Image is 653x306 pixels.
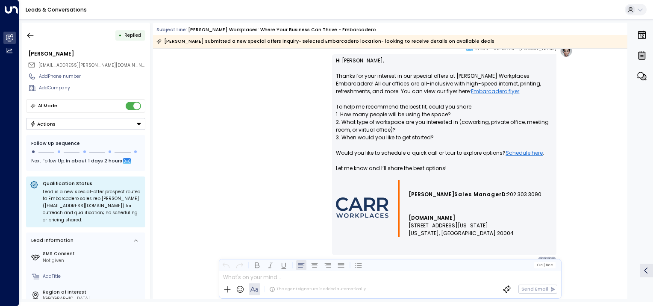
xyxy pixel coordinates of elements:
[38,102,57,110] div: AI Mode
[234,260,244,270] button: Redo
[409,191,454,198] span: [PERSON_NAME]
[39,73,145,80] div: AddPhone number
[507,191,541,198] span: 202.303.3090
[43,180,141,187] p: Qualification Status
[221,260,231,270] button: Undo
[124,32,141,38] span: Replied
[39,85,145,91] div: AddCompany
[188,26,376,33] div: [PERSON_NAME] Workplaces: Where Your Business Can Thrive - Embarcadero
[43,257,143,264] div: Not given
[156,26,187,33] span: Subject Line:
[534,262,556,268] button: Cc|Bcc
[26,6,87,13] a: Leads & Conversations
[538,256,544,263] div: A
[516,44,518,53] span: •
[542,256,549,263] div: 4
[543,263,544,267] span: |
[550,256,557,263] div: K
[475,44,488,53] span: Email
[502,191,507,198] span: D:
[537,263,553,267] span: Cc Bcc
[28,50,145,58] div: [PERSON_NAME]
[519,44,556,53] span: [PERSON_NAME]
[560,44,573,57] img: profile-logo.png
[43,273,143,280] div: AddTitle
[30,121,56,127] div: Actions
[336,197,388,218] img: AIorK4wmdUJwxG-Ohli4_RqUq38BnJAHKKEYH_xSlvu27wjOc-0oQwkM4SVe9z6dKjMHFqNbWJnNn1sJRSAT
[43,295,143,302] div: [GEOGRAPHIC_DATA]
[156,37,494,46] div: [PERSON_NAME] submitted a new special offers inquiry- selected Embarcadero location- looking to r...
[66,157,122,166] span: In about 1 days 2 hours
[506,149,543,157] a: Schedule here
[26,118,145,130] button: Actions
[269,286,366,292] div: The agent signature is added automatically
[336,180,553,237] div: Signature
[31,157,140,166] div: Next Follow Up:
[38,62,145,69] span: krissy.sutton@yahoo.com
[494,44,514,53] span: 02:48 AM
[471,88,519,95] a: Embarcadero flyer
[29,237,74,244] div: Lead Information
[409,214,455,222] a: [DOMAIN_NAME]
[26,118,145,130] div: Button group with a nested menu
[490,44,492,53] span: •
[43,188,141,224] div: Lead is a new special-offer prospect routed to Embarcadero sales rep [PERSON_NAME] ([EMAIL_ADDRES...
[546,256,553,263] div: S
[409,222,514,237] span: [STREET_ADDRESS][US_STATE] [US_STATE], [GEOGRAPHIC_DATA] 20004
[454,191,502,198] span: Sales Manager
[38,62,153,68] span: [EMAIL_ADDRESS][PERSON_NAME][DOMAIN_NAME]
[43,289,143,296] label: Region of Interest
[43,250,143,257] label: SMS Consent
[336,57,553,180] p: Hi [PERSON_NAME], Thanks for your interest in our special offers at [PERSON_NAME] Workplaces Emba...
[119,29,122,41] div: •
[31,140,140,147] div: Follow Up Sequence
